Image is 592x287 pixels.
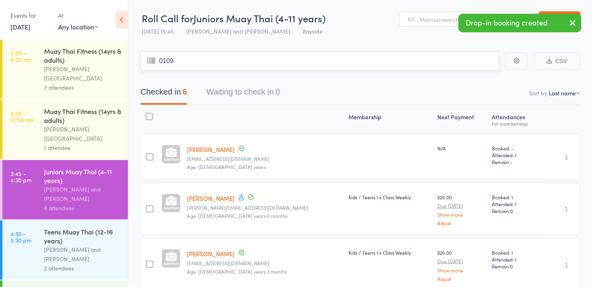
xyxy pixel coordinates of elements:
a: Show more [437,268,486,273]
div: [PERSON_NAME][GEOGRAPHIC_DATA] [44,64,121,83]
div: Any location [58,22,98,31]
span: Age: [DEMOGRAPHIC_DATA] years [187,163,266,170]
span: 0 [510,207,513,214]
span: [DATE] 15:45 [142,27,174,35]
a: 9:00 -10:00 amMuay Thai Fitness (14yrs & adults)[PERSON_NAME][GEOGRAPHIC_DATA]1 attendee [2,100,128,159]
div: Drop-in booking created [458,14,582,32]
div: Kids / Teens 1 x Class Weekly [349,249,431,256]
small: jcwa_fulton@outlook.com [187,260,342,266]
span: Attended: 1 [492,152,539,158]
div: Juniors Muay Thai (4-11 years) [44,167,121,185]
div: [PERSON_NAME][GEOGRAPHIC_DATA] [44,125,121,143]
div: Membership [346,109,434,130]
div: 6 [183,87,187,96]
span: Booked: 1 [492,194,539,200]
div: $25.00 [437,194,486,226]
small: Due [DATE] [437,203,486,209]
a: Exit roll call [539,11,581,27]
button: Checked in6 [141,83,187,105]
div: 6 attendees [44,203,121,213]
span: Remain: [492,263,539,270]
a: [DATE] [10,22,30,31]
div: 0 [275,87,280,96]
span: Remain: [492,158,539,165]
button: CSV [534,53,580,70]
span: 0 [510,263,513,270]
div: $25.00 [437,249,486,281]
a: [PERSON_NAME] [187,145,235,154]
div: Muay Thai Fitness (14yrs & adults) [44,46,121,64]
a: [PERSON_NAME] [187,249,235,258]
time: 9:00 - 10:00 am [10,110,34,123]
span: Manual search [420,15,459,23]
div: Atten­dances [489,109,542,130]
span: Attended: 1 [492,200,539,207]
div: Last name [549,89,576,97]
span: Juniors Muay Thai (4-11 years) [193,11,325,25]
small: lizbaker589@yahoo.com [187,156,342,162]
span: Bayside [302,27,323,35]
span: Booked: 1 [492,249,539,256]
a: Show more [437,212,486,217]
span: Remain: [492,207,539,214]
span: Age: [DEMOGRAPHIC_DATA] years 3 months [187,268,287,275]
small: krystle.stuart86@gmail.com [187,205,342,211]
time: 3:45 - 4:30 pm [10,170,31,183]
time: 4:30 - 5:30 pm [10,230,31,243]
span: Roll Call for [142,11,193,25]
a: 3:45 -4:30 pmJuniors Muay Thai (4-11 years)[PERSON_NAME] and [PERSON_NAME]6 attendees [2,160,128,219]
div: [PERSON_NAME] and [PERSON_NAME] [44,185,121,203]
div: Muay Thai Fitness (14yrs & adults) [44,107,121,125]
small: Due [DATE] [437,258,486,264]
span: Attended: 1 [492,256,539,263]
a: Adjust [437,220,486,226]
a: 5:00 -6:00 amMuay Thai Fitness (14yrs & adults)[PERSON_NAME][GEOGRAPHIC_DATA]7 attendees [2,40,128,99]
a: [PERSON_NAME] [187,194,235,203]
label: Sort by [529,89,547,97]
div: 2 attendees [44,264,121,273]
div: Events for [10,9,50,22]
div: 1 attendee [44,143,121,152]
div: 7 attendees [44,83,121,92]
div: Kids / Teens 1 x Class Weekly [349,194,431,200]
input: Scan member card [141,52,499,70]
div: Teens Muay Thai (12-16 years) [44,227,121,245]
span: Booked: - [492,145,539,152]
div: Next Payment [434,109,489,130]
span: [PERSON_NAME] and [PERSON_NAME] [186,27,290,35]
div: for membership [492,121,539,126]
span: Age: [DEMOGRAPHIC_DATA] years 0 months [187,212,288,219]
time: 5:00 - 6:00 am [10,50,31,63]
div: At [58,9,98,22]
a: Adjust [437,276,486,281]
a: 4:30 -5:30 pmTeens Muay Thai (12-16 years)[PERSON_NAME] and [PERSON_NAME]2 attendees [2,220,128,280]
span: - [510,158,512,165]
button: Waiting to check in0 [206,83,280,105]
div: [PERSON_NAME] and [PERSON_NAME] [44,245,121,264]
div: N/A [437,145,486,152]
